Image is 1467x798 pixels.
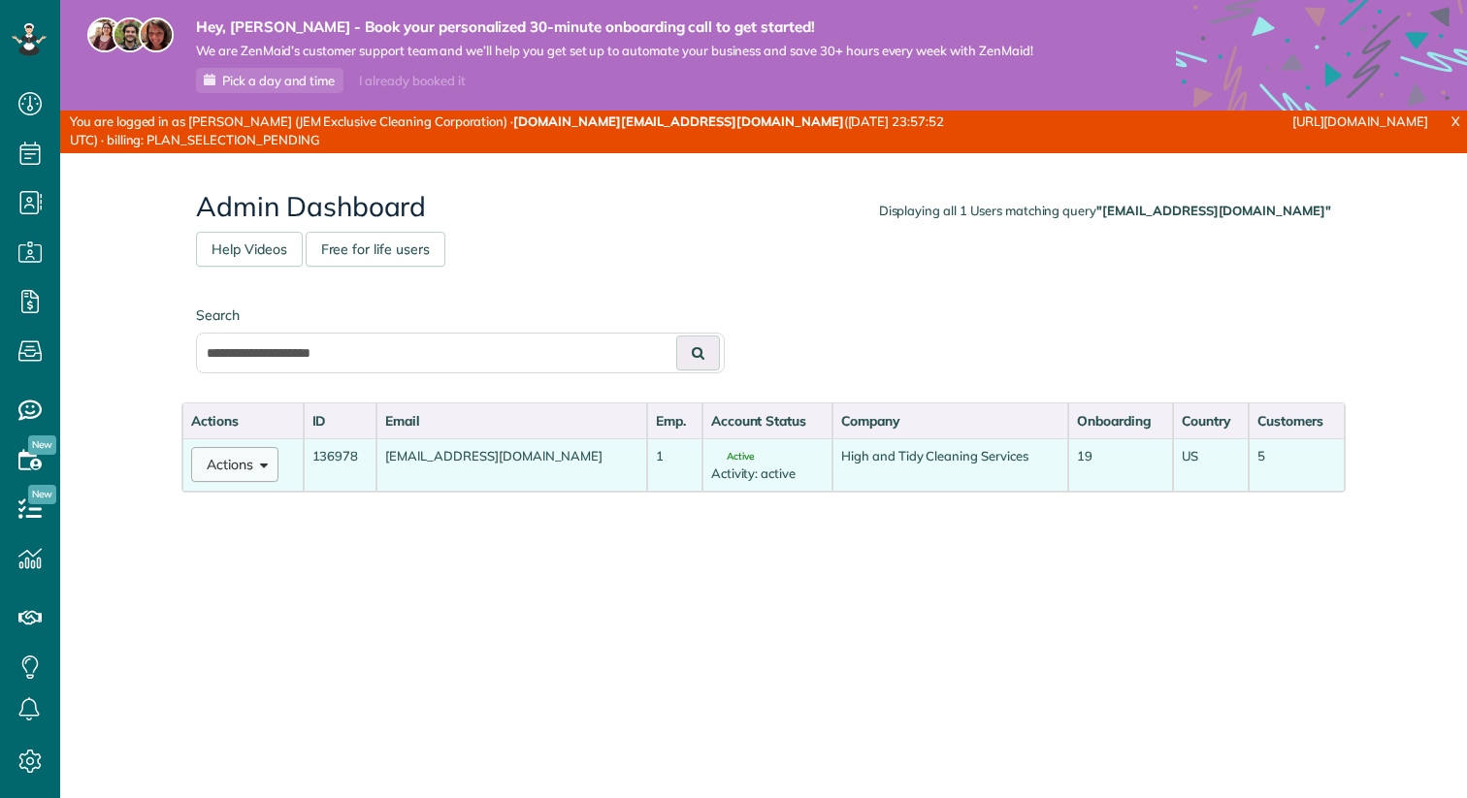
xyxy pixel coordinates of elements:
[832,438,1068,492] td: High and Tidy Cleaning Services
[191,447,278,482] button: Actions
[222,73,335,88] span: Pick a day and time
[647,438,701,492] td: 1
[711,411,824,431] div: Account Status
[196,305,725,325] label: Search
[1068,438,1173,492] td: 19
[1444,111,1467,133] a: X
[28,435,56,455] span: New
[385,411,638,431] div: Email
[1096,203,1331,218] strong: "[EMAIL_ADDRESS][DOMAIN_NAME]"
[60,111,975,152] div: You are logged in as [PERSON_NAME] (JEM Exclusive Cleaning Corporation) · ([DATE] 23:57:52 UTC) ·...
[196,192,1331,222] h2: Admin Dashboard
[1077,411,1164,431] div: Onboarding
[347,69,476,93] div: I already booked it
[376,438,647,492] td: [EMAIL_ADDRESS][DOMAIN_NAME]
[113,17,147,52] img: jorge-587dff0eeaa6aab1f244e6dc62b8924c3b6ad411094392a53c71c6c4a576187d.jpg
[656,411,693,431] div: Emp.
[1292,113,1428,129] a: [URL][DOMAIN_NAME]
[191,411,295,431] div: Actions
[196,17,1033,37] strong: Hey, [PERSON_NAME] - Book your personalized 30-minute onboarding call to get started!
[841,411,1059,431] div: Company
[196,68,343,93] a: Pick a day and time
[306,232,445,267] a: Free for life users
[513,113,843,129] strong: [DOMAIN_NAME][EMAIL_ADDRESS][DOMAIN_NAME]
[28,485,56,504] span: New
[196,232,303,267] a: Help Videos
[196,43,1033,59] span: We are ZenMaid’s customer support team and we’ll help you get set up to automate your business an...
[1182,411,1240,431] div: Country
[879,202,1331,220] div: Displaying all 1 Users matching query
[711,464,824,483] div: Activity: active
[87,17,122,52] img: maria-72a9807cf96188c08ef61303f053569d2e2a8a1cde33d635c8a3ac13582a053d.jpg
[1257,411,1336,431] div: Customers
[312,411,369,431] div: ID
[304,438,377,492] td: 136978
[711,452,754,462] span: Active
[1249,438,1345,492] td: 5
[139,17,174,52] img: michelle-19f622bdf1676172e81f8f8fba1fb50e276960ebfe0243fe18214015130c80e4.jpg
[1173,438,1249,492] td: US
